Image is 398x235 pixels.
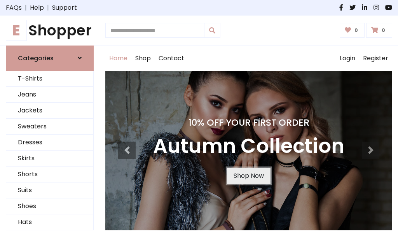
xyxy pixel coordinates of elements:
[6,182,93,198] a: Suits
[6,167,93,182] a: Shorts
[153,134,344,158] h3: Autumn Collection
[155,46,188,71] a: Contact
[366,23,392,38] a: 0
[153,117,344,128] h4: 10% Off Your First Order
[6,46,94,71] a: Categories
[52,3,77,12] a: Support
[30,3,44,12] a: Help
[6,214,93,230] a: Hats
[336,46,359,71] a: Login
[44,3,52,12] span: |
[6,20,27,41] span: E
[6,87,93,103] a: Jeans
[6,103,93,119] a: Jackets
[359,46,392,71] a: Register
[105,46,131,71] a: Home
[18,54,54,62] h6: Categories
[340,23,365,38] a: 0
[6,71,93,87] a: T-Shirts
[6,22,94,39] h1: Shopper
[6,3,22,12] a: FAQs
[6,119,93,135] a: Sweaters
[6,151,93,167] a: Skirts
[6,135,93,151] a: Dresses
[6,198,93,214] a: Shoes
[131,46,155,71] a: Shop
[353,27,360,34] span: 0
[22,3,30,12] span: |
[227,168,271,184] a: Shop Now
[380,27,387,34] span: 0
[6,22,94,39] a: EShopper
